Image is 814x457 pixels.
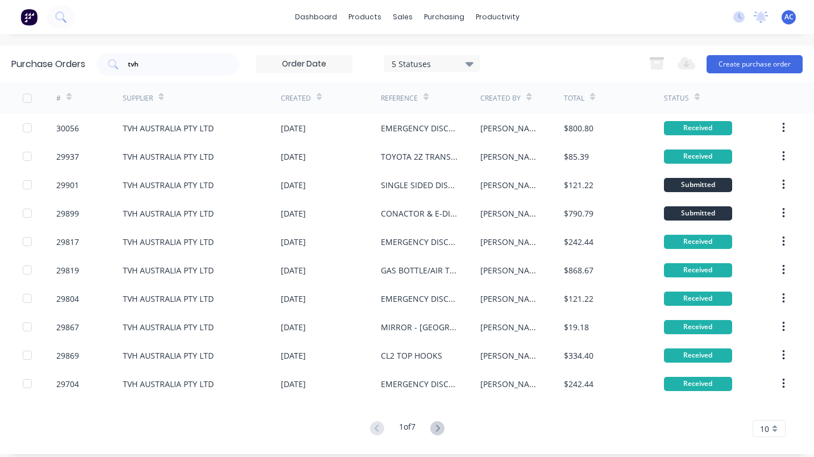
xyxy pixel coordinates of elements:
div: [PERSON_NAME] [480,264,541,276]
button: Create purchase order [707,55,803,73]
div: Total [564,93,584,103]
div: # [56,93,61,103]
div: 30056 [56,122,79,134]
div: [PERSON_NAME] [480,293,541,305]
div: [PERSON_NAME] [480,350,541,362]
div: 29869 [56,350,79,362]
div: 29704 [56,378,79,390]
div: MIRROR - [GEOGRAPHIC_DATA] [381,321,458,333]
div: Status [664,93,689,103]
div: $334.40 [564,350,593,362]
div: TVH AUSTRALIA PTY LTD [123,350,214,362]
div: [DATE] [281,151,306,163]
div: CONACTOR & E-DISCONNECT X 2 - YALE MP20 [381,207,458,219]
div: Received [664,377,732,391]
div: SINGLE SIDED DISCONNETC - HELI CQD14 [381,179,458,191]
div: TOYOTA 2Z TRANS GASKET [381,151,458,163]
div: 29899 [56,207,79,219]
div: [DATE] [281,207,306,219]
div: Received [664,149,732,164]
div: $800.80 [564,122,593,134]
div: [PERSON_NAME] [480,122,541,134]
div: sales [387,9,418,26]
div: TVH AUSTRALIA PTY LTD [123,264,214,276]
div: 29817 [56,236,79,248]
div: Received [664,320,732,334]
div: Created [281,93,311,103]
div: Submitted [664,206,732,221]
div: TVH AUSTRALIA PTY LTD [123,207,214,219]
div: 29867 [56,321,79,333]
div: $121.22 [564,293,593,305]
div: Reference [381,93,418,103]
div: 29804 [56,293,79,305]
img: Factory [20,9,38,26]
div: EMERGENCY DISCONNECT SINGLE SIDED [381,293,458,305]
div: GAS BOTTLE/AIR TANK HOOPS [381,264,458,276]
div: 29901 [56,179,79,191]
div: [DATE] [281,378,306,390]
input: Order Date [256,56,352,73]
span: AC [784,12,794,22]
div: $790.79 [564,207,593,219]
div: $868.67 [564,264,593,276]
div: $242.44 [564,236,593,248]
div: EMERGENCY DISCONNECT - NICH FBT18 Z2 X 2 [381,378,458,390]
div: TVH AUSTRALIA PTY LTD [123,378,214,390]
div: TVH AUSTRALIA PTY LTD [123,179,214,191]
div: 5 Statuses [392,57,473,69]
a: dashboard [289,9,343,26]
div: [DATE] [281,350,306,362]
div: [PERSON_NAME] [480,236,541,248]
div: Received [664,348,732,363]
div: purchasing [418,9,470,26]
div: [DATE] [281,236,306,248]
div: 29937 [56,151,79,163]
div: productivity [470,9,525,26]
div: TVH AUSTRALIA PTY LTD [123,321,214,333]
div: EMERGENCY DISCONNECT SINGLE SIDED x 2 [381,236,458,248]
div: [DATE] [281,264,306,276]
div: [PERSON_NAME] [480,151,541,163]
div: Received [664,121,732,135]
div: $19.18 [564,321,589,333]
div: $121.22 [564,179,593,191]
div: 29819 [56,264,79,276]
div: [PERSON_NAME] [480,179,541,191]
div: [DATE] [281,179,306,191]
div: Submitted [664,178,732,192]
div: [DATE] [281,122,306,134]
div: 1 of 7 [399,421,416,437]
div: [PERSON_NAME] [480,321,541,333]
div: TVH AUSTRALIA PTY LTD [123,293,214,305]
div: [DATE] [281,321,306,333]
div: Created By [480,93,521,103]
div: Received [664,292,732,306]
div: Purchase Orders [11,57,85,71]
div: EMERGENCY DISCONNECT X 4 - CAT DP25 [381,122,458,134]
div: [PERSON_NAME] [480,207,541,219]
div: TVH AUSTRALIA PTY LTD [123,122,214,134]
div: CL2 TOP HOOKS [381,350,442,362]
div: Received [664,263,732,277]
div: Supplier [123,93,153,103]
div: products [343,9,387,26]
div: [PERSON_NAME] [480,378,541,390]
input: Search purchase orders... [127,59,221,70]
div: Received [664,235,732,249]
div: $242.44 [564,378,593,390]
div: TVH AUSTRALIA PTY LTD [123,236,214,248]
div: TVH AUSTRALIA PTY LTD [123,151,214,163]
span: 10 [760,423,769,435]
div: $85.39 [564,151,589,163]
div: [DATE] [281,293,306,305]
